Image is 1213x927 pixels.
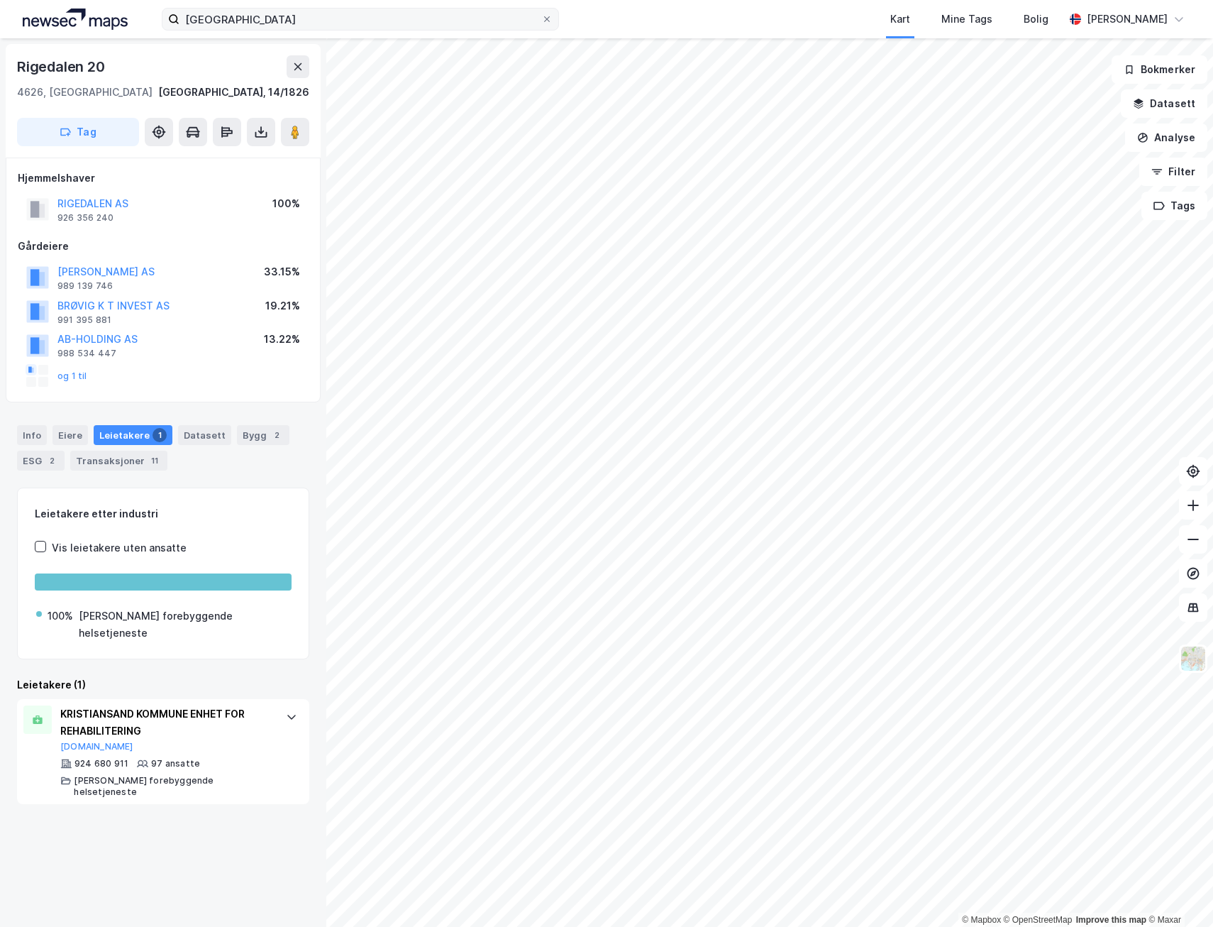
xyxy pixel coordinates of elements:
[265,297,300,314] div: 19.21%
[1141,192,1207,220] button: Tags
[153,428,167,442] div: 1
[60,741,133,752] button: [DOMAIN_NAME]
[94,425,172,445] div: Leietakere
[1139,158,1207,186] button: Filter
[962,915,1001,925] a: Mapbox
[35,505,292,522] div: Leietakere etter industri
[17,55,108,78] div: Rigedalen 20
[17,118,139,146] button: Tag
[151,758,200,769] div: 97 ansatte
[148,454,162,468] div: 11
[270,428,284,442] div: 2
[57,280,113,292] div: 989 139 746
[57,212,113,224] div: 926 356 240
[1142,859,1213,927] iframe: Chat Widget
[18,238,309,255] div: Gårdeiere
[17,676,309,693] div: Leietakere (1)
[45,454,59,468] div: 2
[17,425,47,445] div: Info
[890,11,910,28] div: Kart
[74,758,128,769] div: 924 680 911
[1180,645,1207,672] img: Z
[74,775,272,798] div: [PERSON_NAME] forebyggende helsetjeneste
[1112,55,1207,84] button: Bokmerker
[1004,915,1073,925] a: OpenStreetMap
[23,9,128,30] img: logo.a4113a55bc3d86da70a041830d287a7e.svg
[18,170,309,187] div: Hjemmelshaver
[941,11,992,28] div: Mine Tags
[179,9,541,30] input: Søk på adresse, matrikkel, gårdeiere, leietakere eller personer
[57,314,111,326] div: 991 395 881
[1125,124,1207,152] button: Analyse
[60,706,272,740] div: KRISTIANSAND KOMMUNE ENHET FOR REHABILITERING
[264,263,300,280] div: 33.15%
[237,425,289,445] div: Bygg
[178,425,231,445] div: Datasett
[52,425,88,445] div: Eiere
[1087,11,1168,28] div: [PERSON_NAME]
[272,195,300,212] div: 100%
[158,84,309,101] div: [GEOGRAPHIC_DATA], 14/1826
[57,348,116,359] div: 988 534 447
[17,451,65,471] div: ESG
[17,84,153,101] div: 4626, [GEOGRAPHIC_DATA]
[52,539,187,556] div: Vis leietakere uten ansatte
[1076,915,1146,925] a: Improve this map
[70,451,167,471] div: Transaksjoner
[1121,89,1207,118] button: Datasett
[1024,11,1048,28] div: Bolig
[79,608,290,642] div: [PERSON_NAME] forebyggende helsetjeneste
[48,608,73,625] div: 100%
[264,331,300,348] div: 13.22%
